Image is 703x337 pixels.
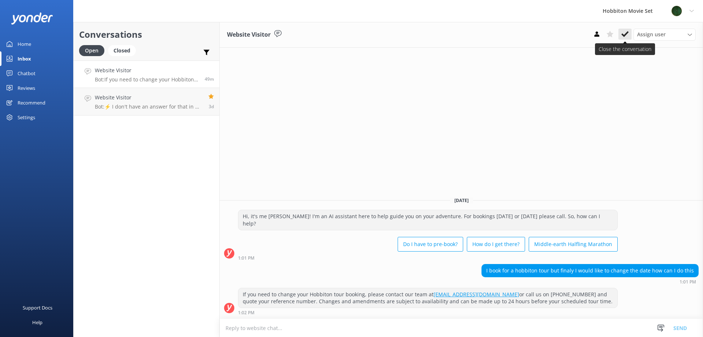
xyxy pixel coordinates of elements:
div: Settings [18,110,35,125]
a: [EMAIL_ADDRESS][DOMAIN_NAME] [434,291,519,298]
strong: 1:02 PM [238,311,254,315]
div: Help [32,315,42,330]
span: Aug 29 2025 01:01pm (UTC +12:00) Pacific/Auckland [205,76,214,82]
strong: 1:01 PM [680,280,696,284]
div: Reviews [18,81,35,95]
p: Bot: If you need to change your Hobbiton tour booking, please contact our team at [EMAIL_ADDRESS]... [95,76,199,83]
div: Assign User [633,29,696,40]
div: Home [18,37,31,51]
div: Aug 29 2025 01:02pm (UTC +12:00) Pacific/Auckland [238,310,618,315]
img: 34-1625720359.png [671,6,682,17]
h3: Website Visitor [227,30,271,40]
div: If you need to change your Hobbiton tour booking, please contact our team at or call us on [PHONE... [238,288,617,308]
a: Closed [108,46,140,54]
span: Assign user [637,30,666,39]
h4: Website Visitor [95,66,199,74]
span: [DATE] [450,197,473,204]
div: Closed [108,45,136,56]
a: Website VisitorBot:⚡ I don't have an answer for that in my knowledge base. Please try and rephras... [74,88,219,116]
button: How do I get there? [467,237,525,252]
div: Open [79,45,104,56]
div: Aug 29 2025 01:01pm (UTC +12:00) Pacific/Auckland [238,255,618,260]
span: Aug 26 2025 12:35pm (UTC +12:00) Pacific/Auckland [209,103,214,110]
div: I book for a hobbiton tour but finaly I would like to change the date how can I do this [482,264,698,277]
div: Hi, it's me [PERSON_NAME]! I'm an AI assistant here to help guide you on your adventure. For book... [238,210,617,230]
img: yonder-white-logo.png [11,12,53,25]
button: Do I have to pre-book? [398,237,463,252]
strong: 1:01 PM [238,256,254,260]
h4: Website Visitor [95,94,203,102]
div: Inbox [18,51,31,66]
h2: Conversations [79,28,214,41]
a: Website VisitorBot:If you need to change your Hobbiton tour booking, please contact our team at [... [74,61,219,88]
div: Aug 29 2025 01:01pm (UTC +12:00) Pacific/Auckland [481,279,699,284]
div: Support Docs [23,300,52,315]
p: Bot: ⚡ I don't have an answer for that in my knowledge base. Please try and rephrase your questio... [95,103,203,110]
div: Chatbot [18,66,36,81]
button: Middle-earth Halfling Marathon [529,237,618,252]
a: Open [79,46,108,54]
div: Recommend [18,95,45,110]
